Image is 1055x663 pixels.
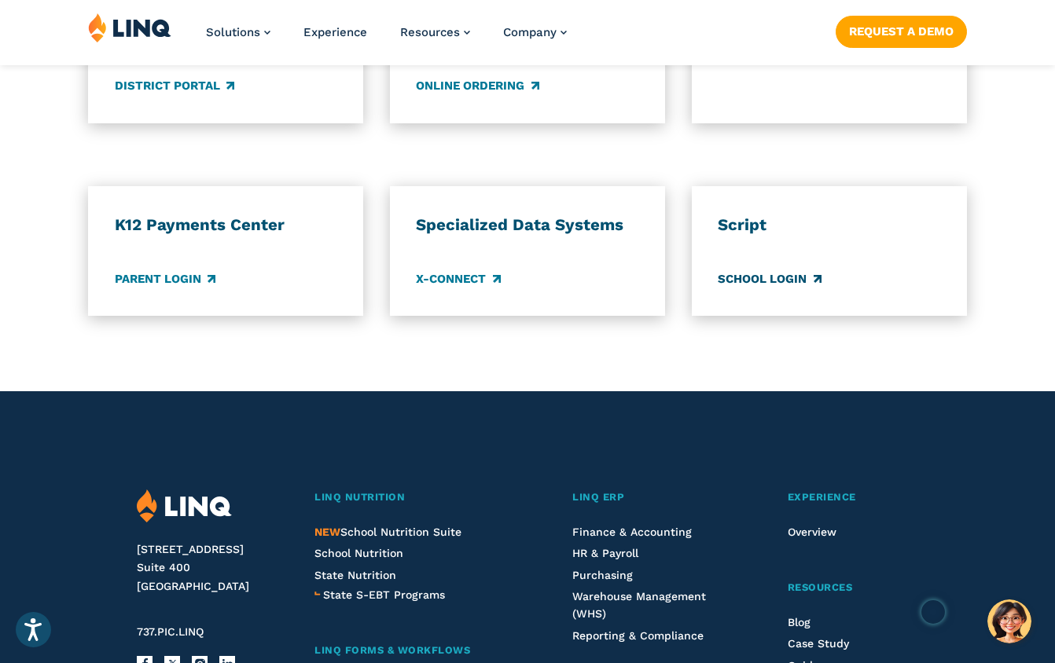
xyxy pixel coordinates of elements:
a: Purchasing [572,569,633,581]
span: State S-EBT Programs [323,588,445,601]
a: Parent Login [115,270,215,288]
a: School Login [718,270,821,288]
a: Overview [788,526,836,538]
span: Company [503,25,557,39]
a: State Nutrition [314,569,396,581]
span: NEW [314,526,340,538]
a: LINQ Nutrition [314,489,514,506]
span: LINQ Nutrition [314,491,405,503]
a: NEWSchool Nutrition Suite [314,526,461,538]
a: Company [503,25,567,39]
a: Resources [400,25,470,39]
a: District Portal [115,78,234,95]
nav: Primary Navigation [206,13,567,64]
img: LINQ | K‑12 Software [88,13,171,42]
span: School Nutrition Suite [314,526,461,538]
a: HR & Payroll [572,547,638,559]
a: Case Study [788,637,849,650]
a: Resources [788,580,918,596]
h3: K12 Payments Center [115,214,337,235]
span: Resources [400,25,460,39]
a: Reporting & Compliance [572,629,704,642]
img: LINQ | K‑12 Software [137,489,232,523]
a: Solutions [206,25,270,39]
a: Online Ordering [416,78,539,95]
a: State S-EBT Programs [323,586,445,603]
a: Experience [788,489,918,506]
a: LINQ Forms & Workflows [314,643,514,659]
a: X-Connect [416,270,500,288]
a: Blog [788,616,811,628]
span: LINQ Forms & Workflows [314,644,470,656]
span: 737.PIC.LINQ [137,625,204,638]
address: [STREET_ADDRESS] Suite 400 [GEOGRAPHIC_DATA] [137,540,288,596]
a: Experience [303,25,367,39]
a: School Nutrition [314,547,403,559]
span: Experience [788,491,856,503]
a: Finance & Accounting [572,526,692,538]
h3: Script [718,214,940,235]
a: Warehouse Management (WHS) [572,590,706,620]
span: Solutions [206,25,260,39]
span: LINQ ERP [572,491,624,503]
nav: Button Navigation [836,13,967,47]
span: Resources [788,581,853,593]
a: LINQ ERP [572,489,730,506]
button: Hello, have a question? Let’s chat. [987,599,1031,643]
h3: Specialized Data Systems [416,214,638,235]
a: Request a Demo [836,16,967,47]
